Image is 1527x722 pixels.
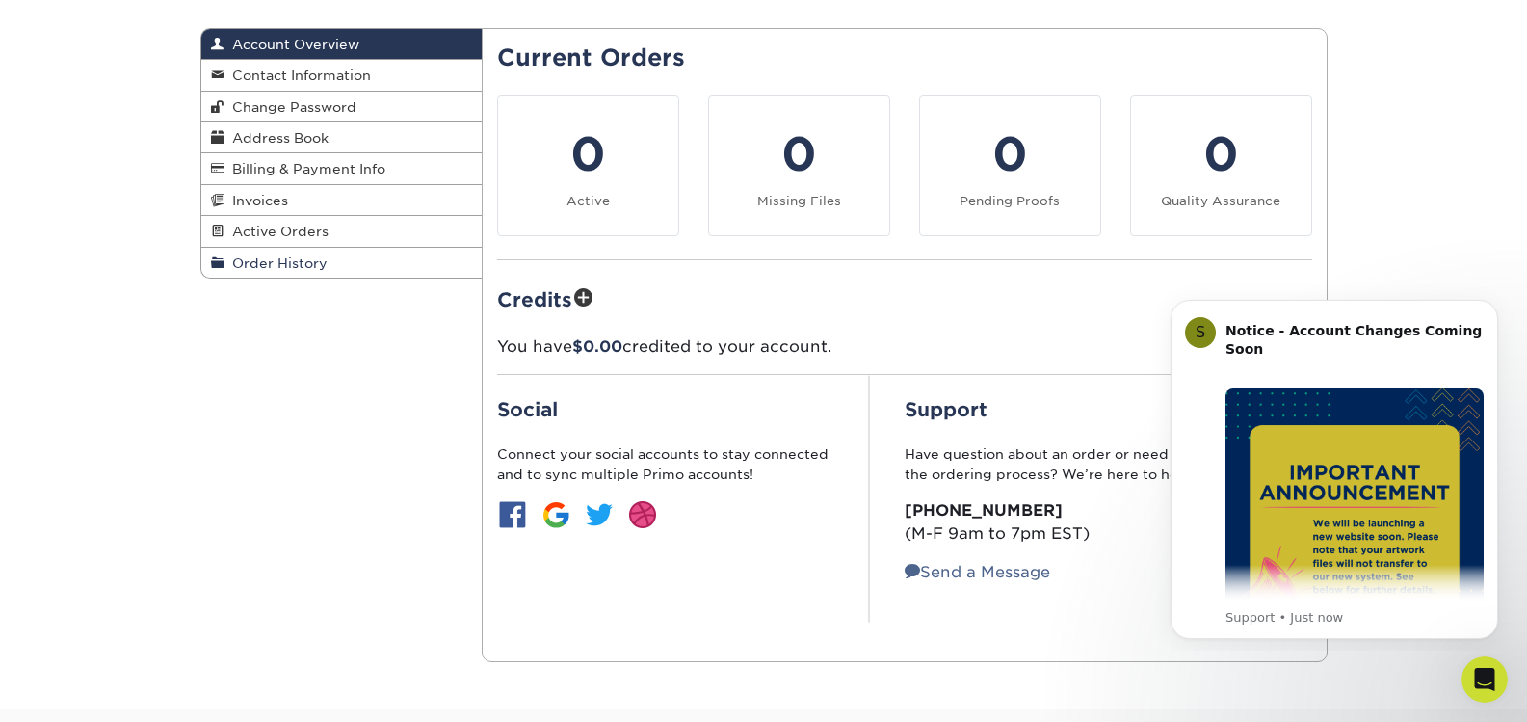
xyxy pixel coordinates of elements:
iframe: Intercom live chat [1461,656,1508,703]
span: Invoices [224,193,288,208]
iframe: Intercom notifications message [1142,282,1527,651]
span: Change Password [224,99,356,115]
a: 0 Pending Proofs [919,95,1101,236]
span: $0.00 [572,337,622,356]
h2: Social [497,398,834,421]
a: Contact Information [201,60,483,91]
span: Active Orders [224,224,329,239]
a: 0 Quality Assurance [1130,95,1312,236]
img: btn-facebook.jpg [497,499,528,530]
span: Contact Information [224,67,371,83]
a: Account Overview [201,29,483,60]
small: Pending Proofs [960,194,1060,208]
p: Connect your social accounts to stay connected and to sync multiple Primo accounts! [497,444,834,484]
h2: Support [905,398,1312,421]
a: 0 Missing Files [708,95,890,236]
span: Account Overview [224,37,359,52]
small: Missing Files [757,194,841,208]
div: 0 [721,120,878,189]
a: Send a Message [905,563,1050,581]
div: 0 [932,120,1089,189]
a: Billing & Payment Info [201,153,483,184]
img: btn-twitter.jpg [584,499,615,530]
div: 0 [1143,120,1300,189]
img: btn-google.jpg [540,499,571,530]
p: Have question about an order or need help assistance with the ordering process? We’re here to help: [905,444,1312,484]
a: Order History [201,248,483,278]
div: 0 [510,120,667,189]
h2: Current Orders [497,44,1312,72]
p: You have credited to your account. [497,335,1312,359]
img: btn-dribbble.jpg [627,499,658,530]
a: Address Book [201,122,483,153]
a: 0 Active [497,95,679,236]
p: (M-F 9am to 7pm EST) [905,499,1312,546]
h2: Credits [497,283,1312,313]
a: Invoices [201,185,483,216]
span: Address Book [224,130,329,146]
span: Billing & Payment Info [224,161,385,176]
a: Change Password [201,92,483,122]
strong: [PHONE_NUMBER] [905,501,1063,520]
span: Order History [224,255,328,271]
a: Active Orders [201,216,483,247]
small: Active [566,194,610,208]
small: Quality Assurance [1161,194,1280,208]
